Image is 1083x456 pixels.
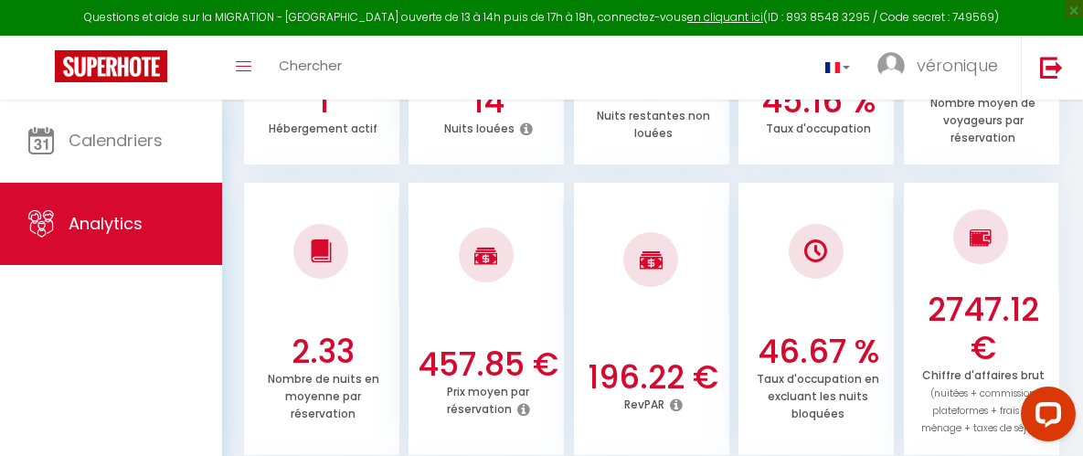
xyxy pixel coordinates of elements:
[747,333,889,371] h3: 46.67 %
[930,91,1035,145] p: Nombre moyen de voyageurs par réservation
[444,117,515,136] p: Nuits louées
[687,9,763,25] a: en cliquant ici
[417,82,559,121] h3: 14
[804,239,827,262] img: NO IMAGE
[877,52,905,80] img: ...
[268,367,379,421] p: Nombre de nuits en moyenne par réservation
[921,387,1046,435] span: (nuitées + commission plateformes + frais de ménage + taxes de séjour)
[921,364,1046,435] p: Chiffre d'affaires brut
[624,393,664,412] p: RevPAR
[251,333,394,371] h3: 2.33
[864,36,1021,100] a: ... véronique
[747,82,889,121] h3: 45.16 %
[970,227,993,249] img: NO IMAGE
[447,380,530,417] p: Prix moyen par réservation
[55,50,167,82] img: Super Booking
[911,291,1054,367] h3: 2747.12 €
[417,345,559,384] h3: 457.85 €
[279,56,342,75] span: Chercher
[265,36,356,100] a: Chercher
[1006,379,1083,456] iframe: LiveChat chat widget
[766,117,871,136] p: Taux d'occupation
[597,104,710,141] p: Nuits restantes non louées
[581,358,724,397] h3: 196.22 €
[69,212,143,235] span: Analytics
[757,367,879,421] p: Taux d'occupation en excluant les nuits bloquées
[269,117,377,136] p: Hébergement actif
[1040,56,1063,79] img: logout
[917,54,998,77] span: véronique
[251,82,394,121] h3: 1
[69,129,163,152] span: Calendriers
